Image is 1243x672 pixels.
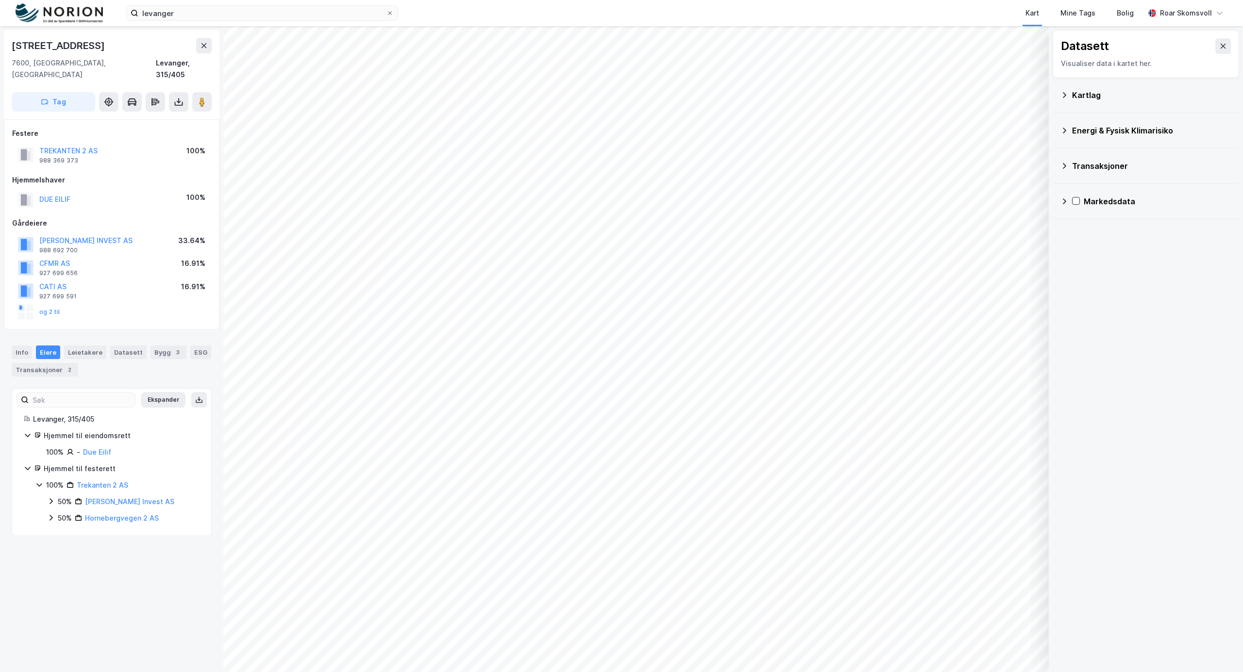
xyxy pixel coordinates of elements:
[1117,7,1134,19] div: Bolig
[12,217,211,229] div: Gårdeiere
[181,281,205,293] div: 16.91%
[29,393,135,407] input: Søk
[1160,7,1212,19] div: Roar Skomsvoll
[12,174,211,186] div: Hjemmelshaver
[65,365,74,375] div: 2
[58,512,72,524] div: 50%
[16,3,103,23] img: norion-logo.80e7a08dc31c2e691866.png
[58,496,72,508] div: 50%
[12,38,107,53] div: [STREET_ADDRESS]
[110,345,147,359] div: Datasett
[181,258,205,269] div: 16.91%
[1072,160,1231,172] div: Transaksjoner
[186,192,205,203] div: 100%
[1072,125,1231,136] div: Energi & Fysisk Klimarisiko
[39,157,78,164] div: 988 369 373
[1061,58,1231,69] div: Visualiser data i kartet her.
[190,345,211,359] div: ESG
[46,479,64,491] div: 100%
[39,269,78,277] div: 927 699 656
[85,514,159,522] a: Hornebergvegen 2 AS
[173,347,183,357] div: 3
[141,392,185,408] button: Ekspander
[44,430,200,442] div: Hjemmel til eiendomsrett
[77,446,80,458] div: -
[46,446,64,458] div: 100%
[83,448,111,456] a: Due Eilif
[33,413,200,425] div: Levanger, 315/405
[39,246,78,254] div: 988 692 700
[12,363,78,377] div: Transaksjoner
[156,57,212,81] div: Levanger, 315/405
[151,345,186,359] div: Bygg
[77,481,128,489] a: Trekanten 2 AS
[1084,196,1231,207] div: Markedsdata
[44,463,200,475] div: Hjemmel til festerett
[39,293,77,300] div: 927 699 591
[138,6,386,20] input: Søk på adresse, matrikkel, gårdeiere, leietakere eller personer
[1060,7,1095,19] div: Mine Tags
[12,92,95,112] button: Tag
[85,497,174,506] a: [PERSON_NAME] Invest AS
[1025,7,1039,19] div: Kart
[1061,38,1109,54] div: Datasett
[186,145,205,157] div: 100%
[12,345,32,359] div: Info
[178,235,205,246] div: 33.64%
[1194,625,1243,672] iframe: Chat Widget
[36,345,60,359] div: Eiere
[1072,89,1231,101] div: Kartlag
[12,128,211,139] div: Festere
[12,57,156,81] div: 7600, [GEOGRAPHIC_DATA], [GEOGRAPHIC_DATA]
[64,345,106,359] div: Leietakere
